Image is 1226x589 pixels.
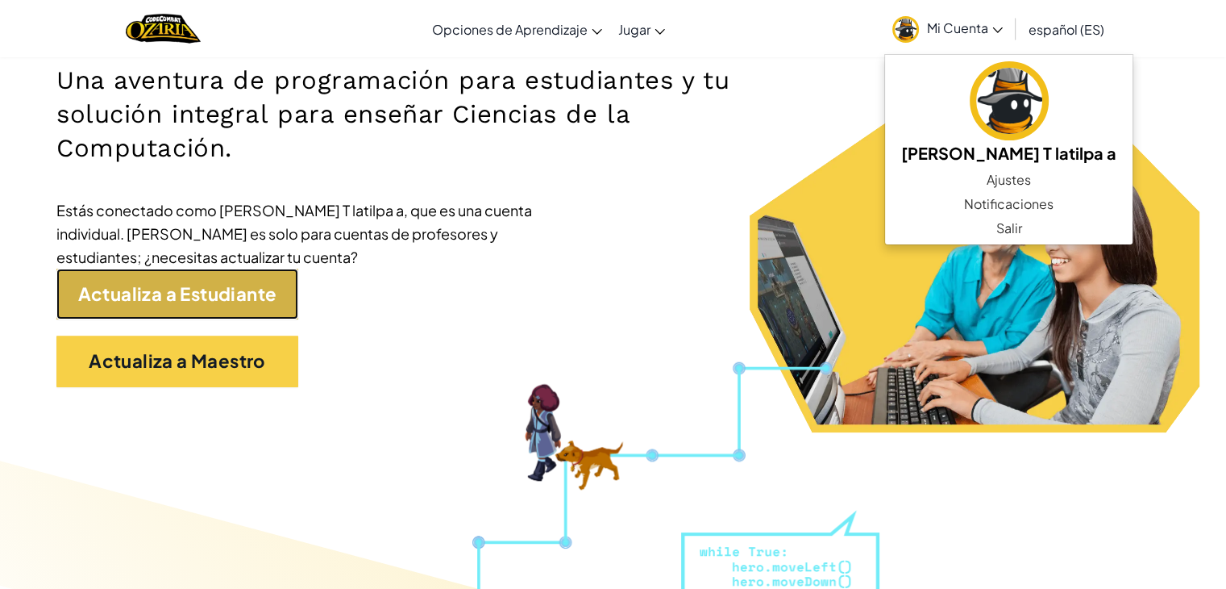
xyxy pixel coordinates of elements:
[970,61,1049,140] img: avatar
[885,59,1132,168] a: [PERSON_NAME] T latilpa a
[56,269,298,320] a: Actualiza a Estudiante
[1029,21,1104,38] span: español (ES)
[126,12,201,45] img: Home
[1020,7,1112,51] a: español (ES)
[927,19,1003,36] span: Mi Cuenta
[884,3,1011,54] a: Mi Cuenta
[56,198,540,269] div: Estás conectado como [PERSON_NAME] T latilpa a, que es una cuenta individual. [PERSON_NAME] es so...
[126,12,201,45] a: Ozaria by CodeCombat logo
[885,192,1132,216] a: Notificaciones
[892,16,919,43] img: avatar
[885,216,1132,240] a: Salir
[424,7,610,51] a: Opciones de Aprendizaje
[901,140,1116,165] h5: [PERSON_NAME] T latilpa a
[56,64,802,166] h2: Una aventura de programación para estudiantes y tu solución integral para enseñar Ciencias de la ...
[432,21,588,38] span: Opciones de Aprendizaje
[885,168,1132,192] a: Ajustes
[964,194,1054,214] span: Notificaciones
[56,336,298,386] a: Actualiza a Maestro
[610,7,673,51] a: Jugar
[618,21,650,38] span: Jugar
